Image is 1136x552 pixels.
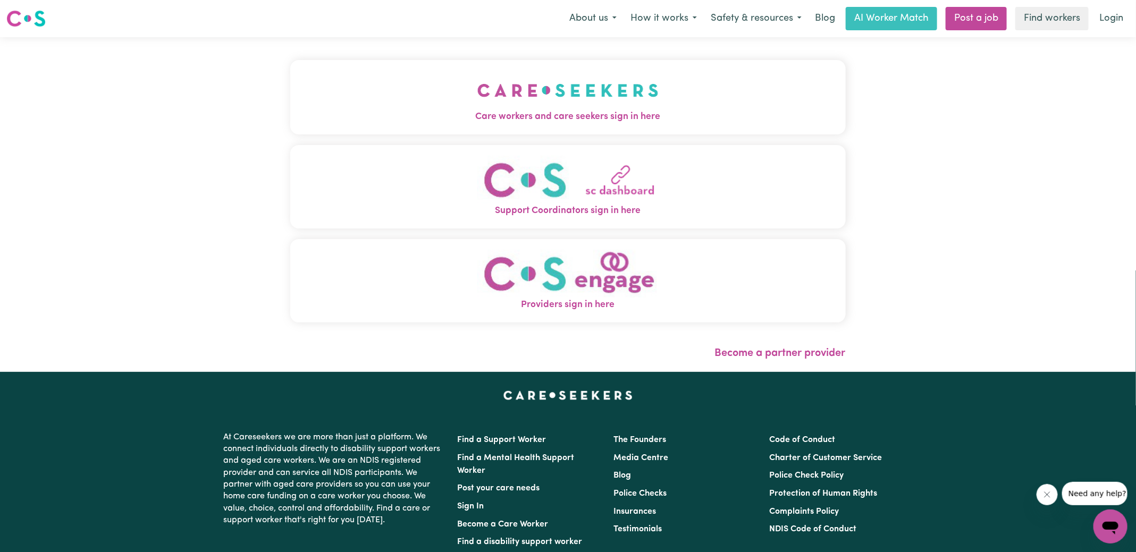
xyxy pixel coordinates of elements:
a: Find workers [1015,7,1089,30]
iframe: Button to launch messaging window [1093,509,1127,543]
a: Find a disability support worker [458,538,583,546]
iframe: Close message [1037,484,1058,505]
button: Providers sign in here [290,239,846,322]
span: Support Coordinators sign in here [290,204,846,218]
a: The Founders [613,436,666,444]
a: Complaints Policy [769,507,839,516]
button: Support Coordinators sign in here [290,145,846,228]
a: Insurances [613,507,656,516]
a: Become a Care Worker [458,520,549,529]
button: Care workers and care seekers sign in here [290,60,846,134]
a: Find a Mental Health Support Worker [458,454,575,475]
a: Code of Conduct [769,436,835,444]
a: Login [1093,7,1130,30]
p: At Careseekers we are more than just a platform. We connect individuals directly to disability su... [224,427,445,531]
iframe: Message from company [1062,482,1127,505]
a: AI Worker Match [846,7,937,30]
span: Care workers and care seekers sign in here [290,110,846,124]
button: How it works [624,7,704,30]
a: Careseekers logo [6,6,46,31]
a: Media Centre [613,454,668,462]
a: Protection of Human Rights [769,489,877,498]
a: Blog [809,7,842,30]
a: Blog [613,471,631,480]
a: Testimonials [613,525,662,533]
a: Post your care needs [458,484,540,492]
span: Providers sign in here [290,298,846,311]
a: Charter of Customer Service [769,454,882,462]
a: Post a job [946,7,1007,30]
img: Careseekers logo [6,9,46,28]
a: Find a Support Worker [458,436,546,444]
button: Safety & resources [704,7,809,30]
a: NDIS Code of Conduct [769,525,856,533]
a: Become a partner provider [715,348,846,359]
a: Careseekers home page [503,391,633,400]
a: Sign In [458,502,484,511]
a: Police Check Policy [769,471,844,480]
a: Police Checks [613,489,667,498]
button: About us [562,7,624,30]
